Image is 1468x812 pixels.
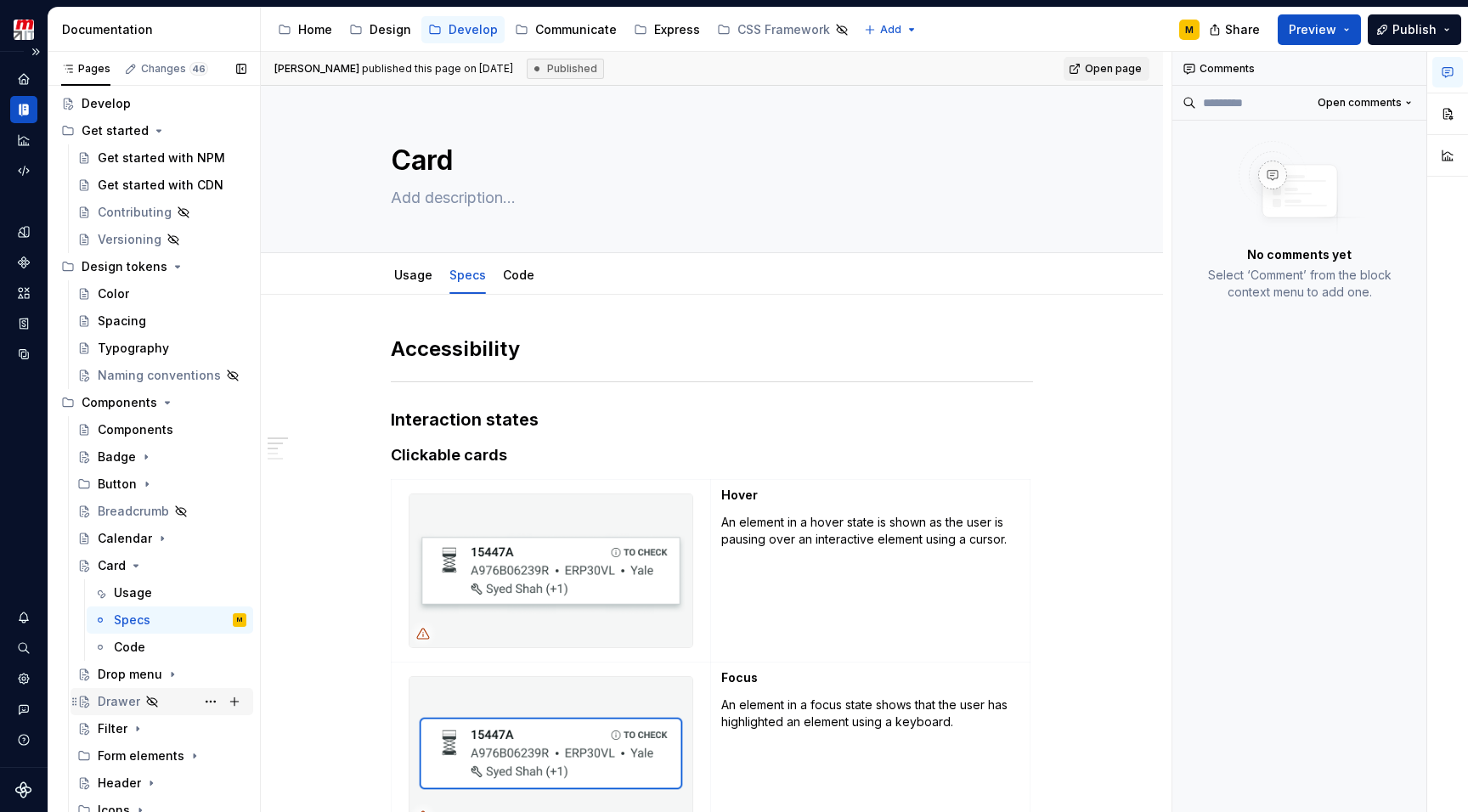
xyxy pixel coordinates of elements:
p: No comments yet [1247,246,1352,263]
a: Drawer [71,688,253,715]
textarea: Card [387,140,1030,181]
img: e95d57dd-783c-4905-b3fc-0c5af85c8823.png [14,20,34,40]
a: Code [503,268,534,282]
div: Get started [54,117,253,144]
a: Naming conventions [71,362,253,389]
div: Design [370,21,411,38]
button: Share [1200,14,1271,45]
a: Code automation [10,157,37,184]
a: SpecsM [87,606,253,634]
a: Breadcrumb [71,498,253,525]
div: Pages [61,62,110,76]
div: Usage [114,584,152,601]
button: Expand sidebar [24,40,48,64]
a: Badge [71,443,253,471]
a: Filter [71,715,253,742]
div: Badge [98,448,136,465]
div: Calendar [98,530,152,547]
button: Open comments [1310,91,1420,115]
span: Publish [1392,21,1437,38]
span: 46 [189,62,208,76]
h2: Accessibility [391,336,1033,363]
div: Button [98,476,137,493]
a: Settings [10,665,37,692]
div: CSS Framework [737,21,830,38]
a: Calendar [71,525,253,552]
div: Naming conventions [98,367,221,384]
a: Components [10,249,37,276]
div: Color [98,285,129,302]
p: An element in a focus state shows that the user has highlighted an element using a keyboard. [721,696,1019,730]
div: Breadcrumb [98,503,169,520]
div: Components [82,394,157,411]
a: Analytics [10,127,37,154]
strong: Focus [721,670,758,685]
a: Versioning [71,226,253,253]
div: Contributing [98,204,172,221]
a: Card [71,552,253,579]
a: Home [10,65,37,93]
a: Header [71,770,253,797]
div: Documentation [62,21,253,38]
div: M [1185,23,1194,37]
div: Code [496,257,541,292]
button: Contact support [10,696,37,723]
a: Communicate [508,16,624,43]
a: Express [627,16,707,43]
a: Design tokens [10,218,37,245]
div: Spacing [98,313,146,330]
div: Components [98,421,173,438]
div: Specs [443,257,493,292]
h4: Clickable cards [391,445,1033,465]
a: Usage [394,268,432,282]
a: Contributing [71,199,253,226]
span: Preview [1289,21,1336,38]
p: Select ‘Comment’ from the block context menu to add one. [1193,267,1406,301]
div: Typography [98,340,169,357]
button: Search ⌘K [10,634,37,662]
div: Develop [449,21,498,38]
a: Documentation [10,96,37,123]
strong: Hover [721,488,758,502]
a: Develop [421,16,505,43]
div: Design tokens [82,258,167,275]
a: Specs [449,268,486,282]
div: Design tokens [54,253,253,280]
span: Share [1225,21,1260,38]
span: Open comments [1318,96,1402,110]
div: Form elements [98,747,184,764]
div: Develop [82,95,131,112]
div: Components [54,389,253,416]
a: Usage [87,579,253,606]
a: Storybook stories [10,310,37,337]
a: Color [71,280,253,307]
div: Get started with CDN [98,177,223,194]
div: Changes [141,62,208,76]
a: Get started with CDN [71,172,253,199]
div: Specs [114,612,150,629]
div: Code [114,639,145,656]
a: Assets [10,279,37,307]
a: Open page [1064,57,1149,81]
a: Get started with NPM [71,144,253,172]
div: Form elements [71,742,253,770]
div: Card [98,557,126,574]
div: Comments [1172,52,1426,86]
a: Components [71,416,253,443]
a: Develop [54,90,253,117]
a: Typography [71,335,253,362]
a: Drop menu [71,661,253,688]
a: Code [87,634,253,661]
div: Filter [98,720,127,737]
button: Notifications [10,604,37,631]
div: Header [98,775,141,792]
